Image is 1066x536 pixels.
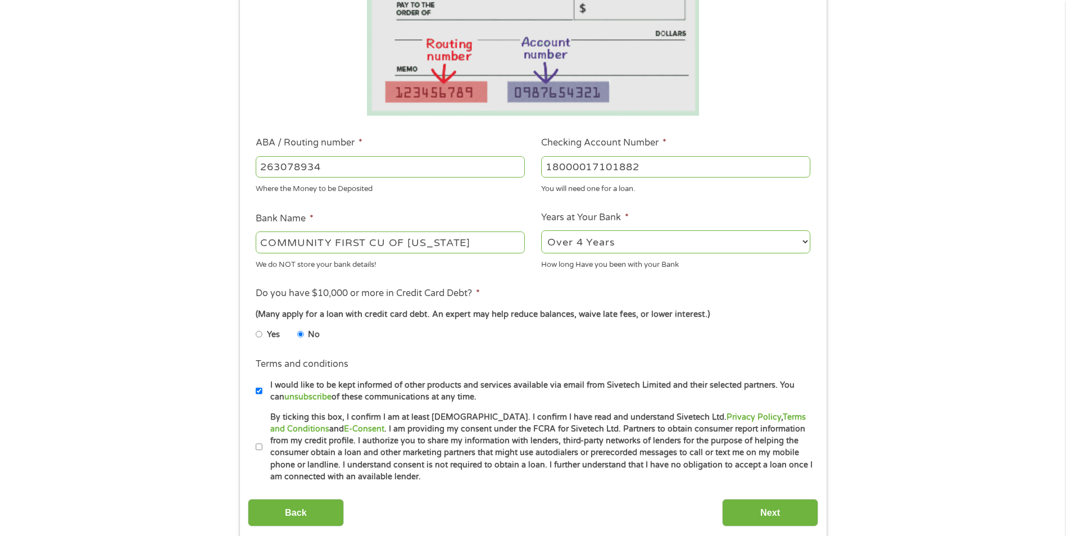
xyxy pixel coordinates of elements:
[256,137,362,149] label: ABA / Routing number
[256,308,810,321] div: (Many apply for a loan with credit card debt. An expert may help reduce balances, waive late fees...
[344,424,384,434] a: E-Consent
[722,499,818,526] input: Next
[308,329,320,341] label: No
[262,411,814,483] label: By ticking this box, I confirm I am at least [DEMOGRAPHIC_DATA]. I confirm I have read and unders...
[256,288,480,299] label: Do you have $10,000 or more in Credit Card Debt?
[541,255,810,270] div: How long Have you been with your Bank
[256,180,525,195] div: Where the Money to be Deposited
[541,180,810,195] div: You will need one for a loan.
[256,255,525,270] div: We do NOT store your bank details!
[256,213,314,225] label: Bank Name
[727,412,781,422] a: Privacy Policy
[256,156,525,178] input: 263177916
[248,499,344,526] input: Back
[284,392,332,402] a: unsubscribe
[262,379,814,403] label: I would like to be kept informed of other products and services available via email from Sivetech...
[541,156,810,178] input: 345634636
[267,329,280,341] label: Yes
[256,358,348,370] label: Terms and conditions
[270,412,806,434] a: Terms and Conditions
[541,212,629,224] label: Years at Your Bank
[541,137,666,149] label: Checking Account Number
